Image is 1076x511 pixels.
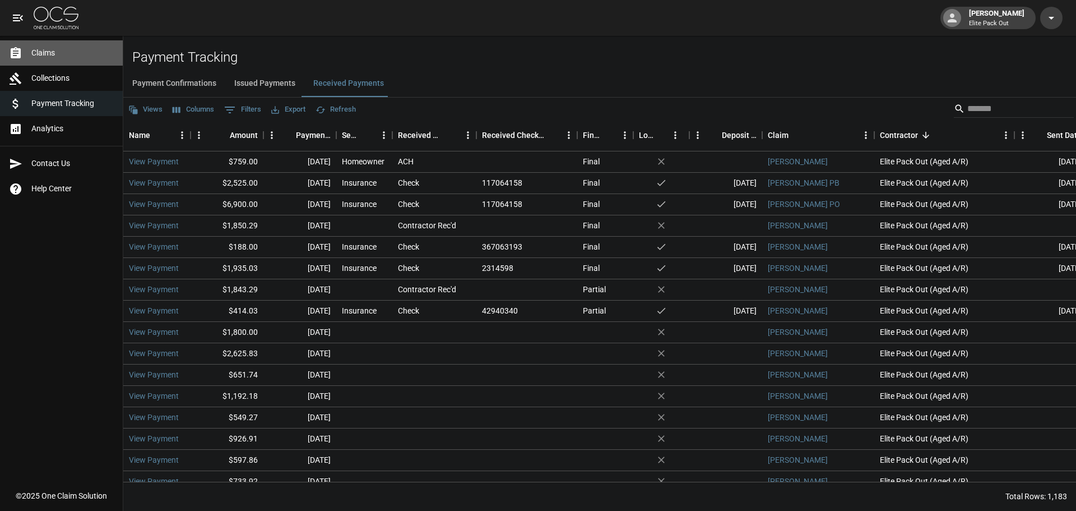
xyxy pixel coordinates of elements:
[174,127,191,144] button: Menu
[482,119,545,151] div: Received Check Number
[263,237,336,258] div: [DATE]
[998,127,1014,144] button: Menu
[129,454,179,466] a: View Payment
[31,72,114,84] span: Collections
[639,119,655,151] div: Lockbox
[874,386,1014,407] div: Elite Pack Out (Aged A/R)
[342,156,384,167] div: Homeowner
[1005,491,1067,502] div: Total Rows: 1,183
[263,322,336,343] div: [DATE]
[667,127,684,144] button: Menu
[263,450,336,471] div: [DATE]
[874,258,1014,279] div: Elite Pack Out (Aged A/R)
[268,101,308,118] button: Export
[132,49,1076,66] h2: Payment Tracking
[874,322,1014,343] div: Elite Pack Out (Aged A/R)
[123,119,191,151] div: Name
[263,258,336,279] div: [DATE]
[583,199,600,210] div: Final
[342,199,377,210] div: Insurance
[263,386,336,407] div: [DATE]
[191,237,263,258] div: $188.00
[375,127,392,144] button: Menu
[129,220,179,231] a: View Payment
[392,119,476,151] div: Received Method
[768,454,828,466] a: [PERSON_NAME]
[616,127,633,144] button: Menu
[768,263,828,274] a: [PERSON_NAME]
[874,237,1014,258] div: Elite Pack Out (Aged A/R)
[16,490,107,501] div: © 2025 One Claim Solution
[577,119,633,151] div: Final/Partial
[263,119,336,151] div: Payment Date
[689,127,706,144] button: Menu
[191,450,263,471] div: $597.86
[768,369,828,380] a: [PERSON_NAME]
[874,343,1014,365] div: Elite Pack Out (Aged A/R)
[129,326,179,338] a: View Payment
[789,127,804,143] button: Sort
[689,301,762,322] div: [DATE]
[342,241,377,252] div: Insurance
[31,47,114,59] span: Claims
[191,194,263,215] div: $6,900.00
[768,199,840,210] a: [PERSON_NAME] PO
[444,127,460,143] button: Sort
[398,177,419,188] div: Check
[191,407,263,429] div: $549.27
[34,7,78,29] img: ocs-logo-white-transparent.png
[280,127,296,143] button: Sort
[129,177,179,188] a: View Payment
[706,127,722,143] button: Sort
[129,348,179,359] a: View Payment
[342,177,377,188] div: Insurance
[874,151,1014,173] div: Elite Pack Out (Aged A/R)
[129,263,179,274] a: View Payment
[191,173,263,194] div: $2,525.00
[874,119,1014,151] div: Contractor
[31,98,114,109] span: Payment Tracking
[633,119,689,151] div: Lockbox
[342,305,377,316] div: Insurance
[768,390,828,402] a: [PERSON_NAME]
[954,100,1074,120] div: Search
[768,476,828,487] a: [PERSON_NAME]
[313,101,359,118] button: Refresh
[768,241,828,252] a: [PERSON_NAME]
[263,471,336,492] div: [DATE]
[874,450,1014,471] div: Elite Pack Out (Aged A/R)
[762,119,874,151] div: Claim
[768,220,828,231] a: [PERSON_NAME]
[768,412,828,423] a: [PERSON_NAME]
[191,429,263,450] div: $926.91
[304,70,393,97] button: Received Payments
[31,123,114,135] span: Analytics
[689,258,762,279] div: [DATE]
[545,127,560,143] button: Sort
[583,119,601,151] div: Final/Partial
[191,279,263,301] div: $1,843.29
[336,119,392,151] div: Sender
[398,119,444,151] div: Received Method
[129,305,179,316] a: View Payment
[768,156,828,167] a: [PERSON_NAME]
[583,177,600,188] div: Final
[398,220,456,231] div: Contractor Rec'd
[398,284,456,295] div: Contractor Rec'd
[398,241,419,252] div: Check
[360,127,375,143] button: Sort
[583,305,606,316] div: Partial
[768,326,828,338] a: [PERSON_NAME]
[191,127,207,144] button: Menu
[874,407,1014,429] div: Elite Pack Out (Aged A/R)
[225,70,304,97] button: Issued Payments
[398,263,419,274] div: Check
[583,241,600,252] div: Final
[214,127,230,143] button: Sort
[560,127,577,144] button: Menu
[263,343,336,365] div: [DATE]
[689,194,762,215] div: [DATE]
[583,284,606,295] div: Partial
[482,199,522,210] div: 117064158
[482,263,513,274] div: 2314598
